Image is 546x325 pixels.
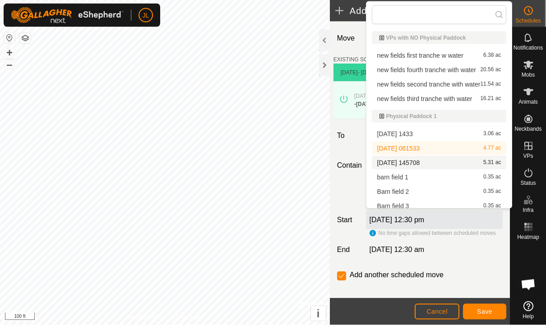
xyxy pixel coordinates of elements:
[520,180,536,186] span: Status
[129,313,163,321] a: Privacy Policy
[483,160,501,166] span: 5.31 ac
[372,127,507,141] li: 2024-11-22 1433
[372,63,507,77] li: new fields fourth tranche with water
[377,67,476,73] span: new fields fourth tranche with water
[174,313,200,321] a: Contact Us
[377,81,481,87] span: new fields second tranche with water
[517,234,539,240] span: Heatmap
[333,215,362,225] label: Start
[372,199,507,213] li: Barn field 3
[522,72,535,78] span: Mobs
[510,298,546,323] a: Help
[311,306,326,321] button: i
[523,314,534,319] span: Help
[483,174,501,180] span: 0.35 ac
[377,96,472,102] span: new fields third tranche with water
[4,59,15,70] button: –
[4,47,15,58] button: +
[480,81,501,87] span: 11.54 ac
[377,52,463,59] span: new fields first tranche w water
[370,246,425,253] span: [DATE] 12:30 am
[370,216,425,224] label: [DATE] 12:30 pm
[377,174,408,180] span: barn field 1
[317,307,320,320] span: i
[350,271,444,279] label: Add another scheduled move
[514,126,541,132] span: Neckbands
[372,142,507,155] li: 2025-03-25 061533
[523,207,533,213] span: Infra
[518,99,538,105] span: Animals
[379,230,496,236] span: No time gaps allowed between scheduled moves
[143,11,149,20] span: JL
[514,45,543,50] span: Notifications
[523,153,533,159] span: VPs
[372,92,507,105] li: new fields third tranche with water
[357,69,378,76] span: - [DATE]
[354,100,399,108] div: -
[463,304,506,320] button: Save
[11,7,124,23] img: Gallagher Logo
[333,160,362,171] label: Contain
[372,156,507,169] li: 2025-04-19 145708
[4,32,15,43] button: Reset Map
[483,52,501,59] span: 6.38 ac
[483,131,501,137] span: 3.06 ac
[377,188,409,195] span: Barn field 2
[483,145,501,151] span: 4.77 ac
[372,170,507,184] li: barn field 1
[377,145,420,151] span: [DATE] 061533
[480,96,501,102] span: 16.21 ac
[333,244,362,255] label: End
[333,29,362,48] label: Move
[515,271,542,298] div: Open chat
[477,308,492,315] span: Save
[341,69,358,76] span: [DATE]
[372,185,507,198] li: Barn field 2
[354,93,395,99] span: [DATE] 12:30 am
[426,308,448,315] span: Cancel
[483,203,501,209] span: 0.35 ac
[372,78,507,91] li: new fields second tranche with water
[372,49,507,62] li: new fields first tranche w water
[377,131,413,137] span: [DATE] 1433
[415,304,459,320] button: Cancel
[379,35,500,41] div: VPs with NO Physical Paddock
[333,126,362,145] label: To
[483,188,501,195] span: 0.35 ac
[480,67,501,73] span: 20.56 ac
[379,114,500,119] div: Physical Paddock 1
[20,33,31,44] button: Map Layers
[377,203,409,209] span: Barn field 3
[377,160,420,166] span: [DATE] 145708
[515,18,541,23] span: Schedules
[333,55,393,64] label: EXISTING SCHEDULES
[356,101,399,107] span: [DATE] 12:30 pm
[335,5,465,16] h2: Add Move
